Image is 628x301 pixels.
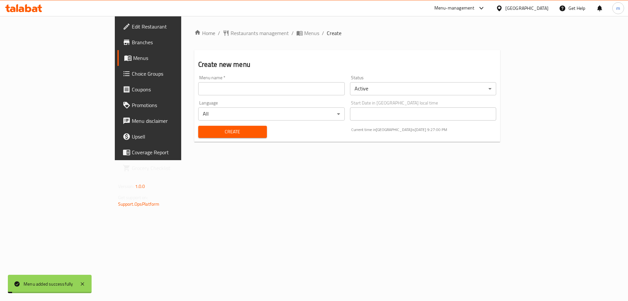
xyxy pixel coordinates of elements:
[117,82,220,97] a: Coupons
[291,29,294,37] li: /
[117,144,220,160] a: Coverage Report
[351,127,497,133] p: Current time in [GEOGRAPHIC_DATA] is [DATE] 9:27:00 PM
[24,280,73,288] div: Menu added successfully
[117,66,220,82] a: Choice Groups
[132,70,215,78] span: Choice Groups
[616,5,620,12] span: m
[198,107,345,121] div: All
[198,82,345,95] input: Please enter Menu name
[118,200,160,208] a: Support.OpsPlatform
[194,29,500,37] nav: breadcrumb
[505,5,549,12] div: [GEOGRAPHIC_DATA]
[117,19,220,34] a: Edit Restaurant
[117,129,220,144] a: Upsell
[327,29,341,37] span: Create
[203,128,262,136] span: Create
[117,50,220,66] a: Menus
[434,4,475,12] div: Menu-management
[132,148,215,156] span: Coverage Report
[132,117,215,125] span: Menu disclaimer
[117,34,220,50] a: Branches
[231,29,289,37] span: Restaurants management
[117,97,220,113] a: Promotions
[118,182,134,191] span: Version:
[118,193,148,202] span: Get support on:
[132,23,215,30] span: Edit Restaurant
[304,29,319,37] span: Menus
[132,164,215,172] span: Grocery Checklist
[135,182,145,191] span: 1.0.0
[132,101,215,109] span: Promotions
[117,160,220,176] a: Grocery Checklist
[133,54,215,62] span: Menus
[198,126,267,138] button: Create
[117,113,220,129] a: Menu disclaimer
[350,82,497,95] div: Active
[132,133,215,141] span: Upsell
[198,60,497,69] h2: Create new menu
[322,29,324,37] li: /
[132,38,215,46] span: Branches
[223,29,289,37] a: Restaurants management
[296,29,319,37] a: Menus
[132,85,215,93] span: Coupons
